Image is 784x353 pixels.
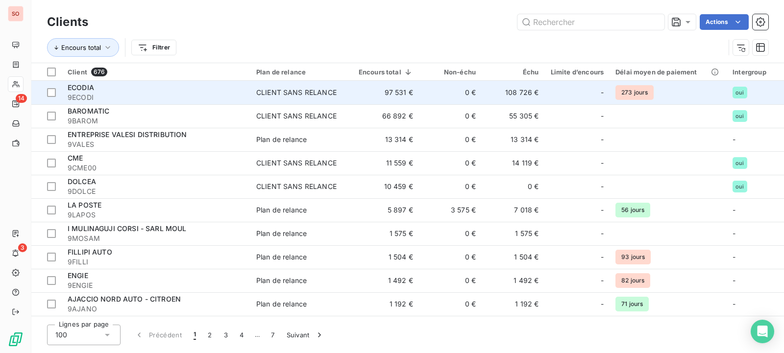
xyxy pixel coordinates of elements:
td: 66 892 € [352,104,418,128]
span: ECODIA [68,83,94,92]
td: 1 192 € [482,292,544,316]
div: Plan de relance [256,229,307,238]
button: 3 [218,325,234,345]
td: 0 € [419,128,482,151]
div: Échu [488,68,539,76]
button: Précédent [128,325,188,345]
span: ENGIE [68,271,88,280]
span: oui [735,113,744,119]
span: 9MOSAM [68,234,245,243]
button: Filtrer [131,40,176,55]
div: CLIENT SANS RELANCE [256,182,337,191]
span: 3 [18,243,27,252]
td: 10 459 € [352,175,418,198]
span: 9CME00 [68,163,245,173]
h3: Clients [47,13,88,31]
input: Rechercher [517,14,664,30]
div: Plan de relance [256,68,347,76]
td: 7 018 € [482,198,544,222]
td: 108 726 € [482,81,544,104]
td: 97 531 € [352,81,418,104]
td: 0 € [419,175,482,198]
td: 0 € [419,151,482,175]
span: - [601,205,604,215]
span: FILLIPI AUTO [68,248,112,256]
div: Plan de relance [256,205,307,215]
button: 7 [265,325,280,345]
span: - [601,252,604,262]
td: 814 € [482,316,544,339]
span: ENTREPRISE VALESI DISTRIBUTION [68,130,187,139]
td: 0 € [419,269,482,292]
div: SO [8,6,24,22]
div: Délai moyen de paiement [615,68,721,76]
span: - [601,158,604,168]
div: CLIENT SANS RELANCE [256,158,337,168]
span: CME [68,154,83,162]
span: 9AJANO [68,304,245,314]
td: 0 € [419,104,482,128]
span: I MULINAGUJI CORSI - SARL MOUL [68,224,187,233]
span: AJACCIO NORD AUTO - CITROEN [68,295,181,303]
div: CLIENT SANS RELANCE [256,88,337,97]
span: 9ECODI [68,93,245,102]
img: Logo LeanPay [8,331,24,347]
td: 0 € [419,292,482,316]
td: 1 575 € [482,222,544,245]
span: 9VALES [68,140,245,149]
span: oui [735,184,744,189]
span: 9LAPOS [68,210,245,220]
td: 5 897 € [352,198,418,222]
td: 0 € [482,175,544,198]
span: 9ENGIE [68,281,245,290]
td: 0 € [419,316,482,339]
td: 1 575 € [352,222,418,245]
td: 814 € [352,316,418,339]
div: Encours total [358,68,413,76]
td: 0 € [419,245,482,269]
div: Limite d’encours [550,68,604,76]
td: 0 € [419,81,482,104]
span: 56 jours [615,203,650,217]
span: 82 jours [615,273,650,288]
span: 1 [194,330,196,340]
button: 2 [202,325,218,345]
span: 71 jours [615,297,649,311]
span: - [733,135,735,143]
span: 273 jours [615,85,654,100]
td: 14 119 € [482,151,544,175]
button: Actions [700,14,749,30]
span: 100 [55,330,67,340]
span: Client [68,68,87,76]
td: 13 314 € [352,128,418,151]
span: 14 [16,94,27,103]
span: oui [735,90,744,95]
td: 13 314 € [482,128,544,151]
span: 93 jours [615,250,651,264]
span: - [733,229,735,237]
td: 1 492 € [482,269,544,292]
span: DOLCEA [68,177,96,186]
span: - [601,111,604,121]
span: BAROMATIC [68,107,109,115]
button: Suivant [281,325,330,345]
span: 676 [91,68,107,76]
div: Plan de relance [256,299,307,309]
span: - [733,206,735,214]
span: - [733,253,735,261]
button: Encours total [47,38,119,57]
span: - [601,135,604,144]
span: Encours total [61,44,101,51]
div: CLIENT SANS RELANCE [256,111,337,121]
button: 4 [234,325,249,345]
td: 55 305 € [482,104,544,128]
div: Intergroup [733,68,778,76]
div: Plan de relance [256,135,307,144]
td: 11 559 € [352,151,418,175]
div: Plan de relance [256,276,307,285]
td: 1 192 € [352,292,418,316]
span: - [601,229,604,238]
button: 1 [188,325,202,345]
span: 9DOLCE [68,187,245,196]
td: 0 € [419,222,482,245]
